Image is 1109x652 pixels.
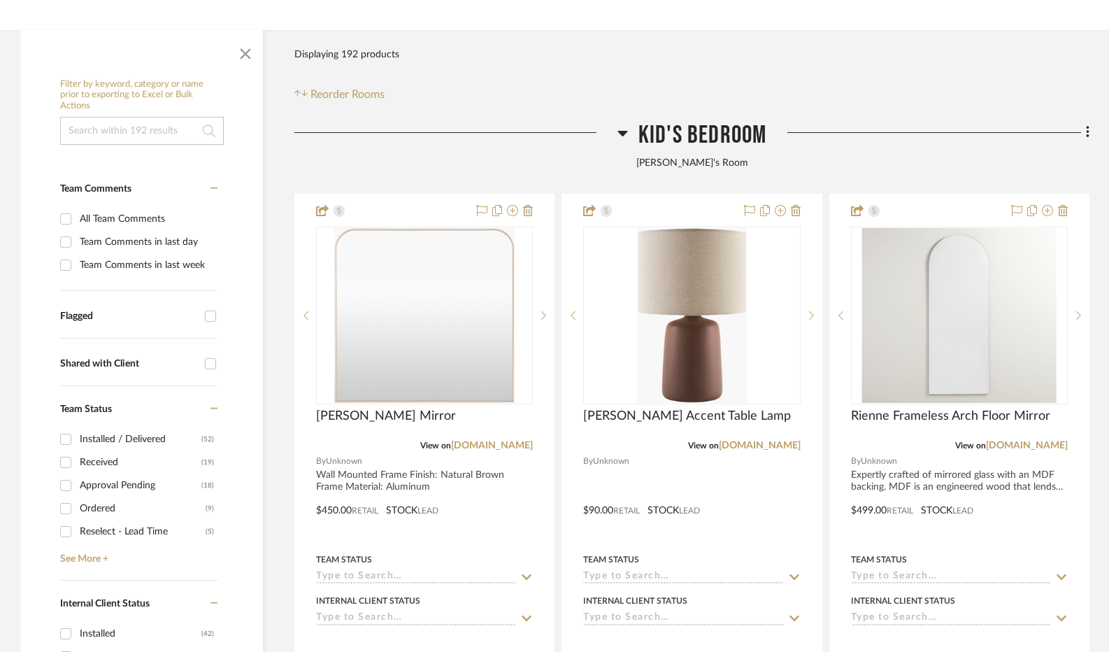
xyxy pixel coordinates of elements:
[861,455,897,468] span: Unknown
[201,428,214,451] div: (52)
[80,254,214,276] div: Team Comments in last week
[60,599,150,609] span: Internal Client Status
[420,441,451,450] span: View on
[593,455,629,468] span: Unknown
[688,441,719,450] span: View on
[310,86,385,103] span: Reorder Rooms
[201,474,214,497] div: (18)
[638,228,747,403] img: Elio Accent Table Lamp
[80,208,214,230] div: All Team Comments
[206,520,214,543] div: (5)
[334,228,514,403] img: Aranya Mantel Mirror
[584,227,799,404] div: 0
[852,227,1067,404] div: 0
[316,455,326,468] span: By
[60,184,131,194] span: Team Comments
[986,441,1068,451] a: [DOMAIN_NAME]
[60,79,224,112] h6: Filter by keyword, category or name prior to exporting to Excel or Bulk Actions
[60,404,112,414] span: Team Status
[316,571,516,584] input: Type to Search…
[80,623,201,645] div: Installed
[60,311,198,323] div: Flagged
[201,451,214,474] div: (19)
[316,553,372,566] div: Team Status
[80,231,214,253] div: Team Comments in last day
[851,612,1051,625] input: Type to Search…
[80,474,201,497] div: Approval Pending
[326,455,362,468] span: Unknown
[583,612,783,625] input: Type to Search…
[719,441,801,451] a: [DOMAIN_NAME]
[583,553,639,566] div: Team Status
[80,520,206,543] div: Reselect - Lead Time
[294,86,385,103] button: Reorder Rooms
[851,571,1051,584] input: Type to Search…
[294,156,1089,171] div: [PERSON_NAME]'s Room
[851,595,955,607] div: Internal Client Status
[80,428,201,451] div: Installed / Delivered
[638,120,767,150] span: Kid's Bedroom
[316,409,456,424] span: [PERSON_NAME] Mirror
[955,441,986,450] span: View on
[316,595,420,607] div: Internal Client Status
[80,451,201,474] div: Received
[206,497,214,520] div: (9)
[851,455,861,468] span: By
[80,497,206,520] div: Ordered
[862,228,1057,403] img: Rienne Frameless Arch Floor Mirror
[451,441,533,451] a: [DOMAIN_NAME]
[583,595,687,607] div: Internal Client Status
[231,37,259,65] button: Close
[201,623,214,645] div: (42)
[583,455,593,468] span: By
[60,117,224,145] input: Search within 192 results
[316,612,516,625] input: Type to Search…
[583,409,791,424] span: [PERSON_NAME] Accent Table Lamp
[60,358,198,370] div: Shared with Client
[583,571,783,584] input: Type to Search…
[851,409,1050,424] span: Rienne Frameless Arch Floor Mirror
[57,543,217,565] a: See More +
[851,553,907,566] div: Team Status
[294,41,399,69] div: Displaying 192 products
